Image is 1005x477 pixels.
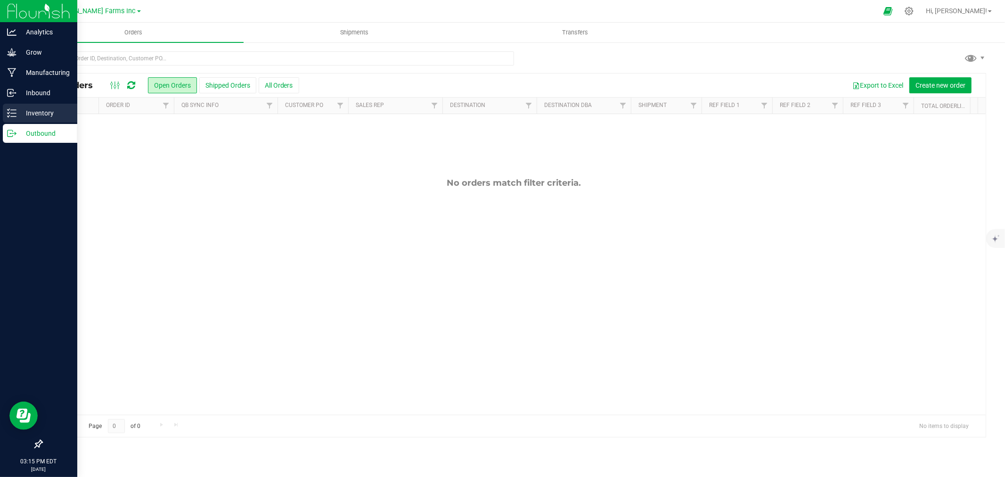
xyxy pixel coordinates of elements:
[465,23,686,42] a: Transfers
[23,23,244,42] a: Orders
[16,87,73,99] p: Inbound
[41,51,514,66] input: Search Order ID, Destination, Customer PO...
[7,129,16,138] inline-svg: Outbound
[9,402,38,430] iframe: Resource center
[285,102,323,108] a: Customer PO
[686,98,702,114] a: Filter
[903,7,915,16] div: Manage settings
[259,77,299,93] button: All Orders
[148,77,197,93] button: Open Orders
[877,2,899,20] span: Open Ecommerce Menu
[544,102,592,108] a: Destination DBA
[158,98,174,114] a: Filter
[42,178,986,188] div: No orders match filter criteria.
[16,67,73,78] p: Manufacturing
[7,68,16,77] inline-svg: Manufacturing
[199,77,256,93] button: Shipped Orders
[7,88,16,98] inline-svg: Inbound
[827,98,843,114] a: Filter
[112,28,155,37] span: Orders
[327,28,381,37] span: Shipments
[898,98,914,114] a: Filter
[757,98,772,114] a: Filter
[244,23,465,42] a: Shipments
[7,108,16,118] inline-svg: Inventory
[4,466,73,473] p: [DATE]
[427,98,442,114] a: Filter
[549,28,601,37] span: Transfers
[106,102,130,108] a: Order ID
[81,419,148,434] span: Page of 0
[52,7,136,15] span: [PERSON_NAME] Farms Inc
[7,27,16,37] inline-svg: Analytics
[912,419,976,433] span: No items to display
[4,457,73,466] p: 03:15 PM EDT
[921,103,972,109] a: Total Orderlines
[850,102,881,108] a: Ref Field 3
[846,77,909,93] button: Export to Excel
[333,98,348,114] a: Filter
[909,77,972,93] button: Create new order
[262,98,278,114] a: Filter
[16,107,73,119] p: Inventory
[780,102,810,108] a: Ref Field 2
[7,48,16,57] inline-svg: Grow
[926,7,987,15] span: Hi, [PERSON_NAME]!
[638,102,667,108] a: Shipment
[16,47,73,58] p: Grow
[181,102,219,108] a: QB Sync Info
[615,98,631,114] a: Filter
[16,128,73,139] p: Outbound
[356,102,384,108] a: Sales Rep
[450,102,485,108] a: Destination
[16,26,73,38] p: Analytics
[709,102,740,108] a: Ref Field 1
[915,82,965,89] span: Create new order
[521,98,537,114] a: Filter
